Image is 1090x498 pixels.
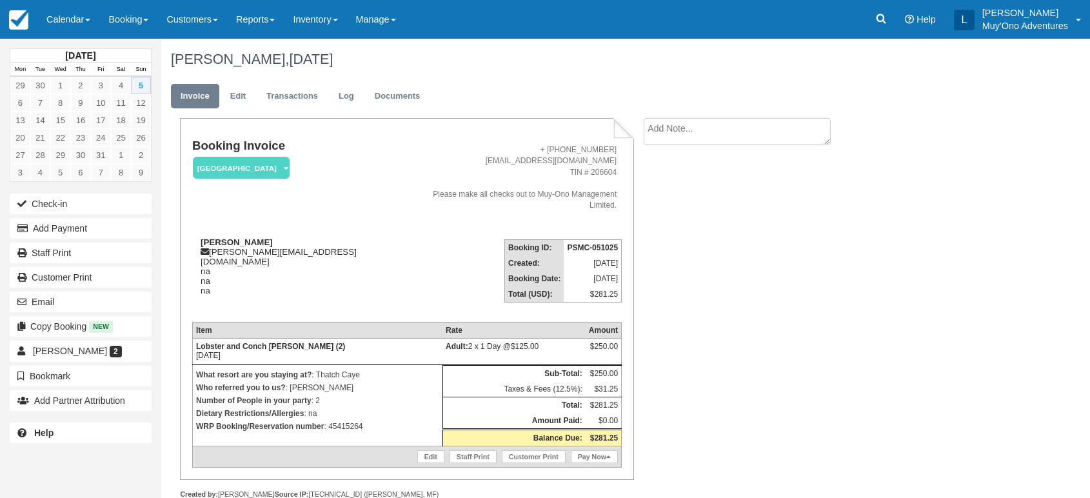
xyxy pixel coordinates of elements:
[30,164,50,181] a: 4
[564,286,621,303] td: $281.25
[10,390,152,411] button: Add Partner Attribution
[196,368,439,381] p: : Thatch Caye
[110,346,122,357] span: 2
[505,286,564,303] th: Total (USD):
[192,156,285,180] a: [GEOGRAPHIC_DATA]
[275,490,309,498] strong: Source IP:
[50,77,70,94] a: 1
[91,112,111,129] a: 17
[131,112,151,129] a: 19
[10,94,30,112] a: 6
[502,450,566,463] a: Customer Print
[50,63,70,77] th: Wed
[30,63,50,77] th: Tue
[91,94,111,112] a: 10
[196,381,439,394] p: : [PERSON_NAME]
[442,339,586,365] td: 2 x 1 Day @
[446,342,468,351] strong: Adult
[89,321,113,332] span: New
[417,450,444,463] a: Edit
[196,422,324,431] strong: WRP Booking/Reservation number
[50,112,70,129] a: 15
[33,346,107,356] span: [PERSON_NAME]
[70,129,90,146] a: 23
[30,129,50,146] a: 21
[10,129,30,146] a: 20
[131,164,151,181] a: 9
[196,407,439,420] p: : na
[50,164,70,181] a: 5
[10,267,152,288] a: Customer Print
[131,146,151,164] a: 2
[10,218,152,239] button: Add Payment
[131,77,151,94] a: 5
[131,63,151,77] th: Sun
[111,63,131,77] th: Sat
[289,51,333,67] span: [DATE]
[70,63,90,77] th: Thu
[589,342,618,361] div: $250.00
[10,63,30,77] th: Mon
[982,6,1068,19] p: [PERSON_NAME]
[196,409,304,418] strong: Dietary Restrictions/Allergies
[196,396,312,405] strong: Number of People in your party
[365,84,430,109] a: Documents
[196,420,439,433] p: : 45415264
[10,77,30,94] a: 29
[30,112,50,129] a: 14
[564,271,621,286] td: [DATE]
[10,366,152,386] button: Bookmark
[442,381,586,397] td: Taxes & Fees (12.5%):
[70,112,90,129] a: 16
[586,413,622,430] td: $0.00
[221,84,255,109] a: Edit
[111,77,131,94] a: 4
[111,129,131,146] a: 25
[329,84,364,109] a: Log
[442,366,586,382] th: Sub-Total:
[70,146,90,164] a: 30
[91,129,111,146] a: 24
[586,381,622,397] td: $31.25
[917,14,936,25] span: Help
[505,271,564,286] th: Booking Date:
[10,423,152,443] a: Help
[192,237,412,312] div: [PERSON_NAME][EMAIL_ADDRESS][DOMAIN_NAME] na na na
[30,77,50,94] a: 30
[196,370,312,379] strong: What resort are you staying at?
[201,237,273,247] strong: [PERSON_NAME]
[442,430,586,446] th: Balance Due:
[10,292,152,312] button: Email
[192,139,412,153] h1: Booking Invoice
[70,94,90,112] a: 9
[50,129,70,146] a: 22
[91,146,111,164] a: 31
[91,77,111,94] a: 3
[511,342,539,351] span: $125.00
[564,255,621,271] td: [DATE]
[257,84,328,109] a: Transactions
[905,15,914,24] i: Help
[10,316,152,337] button: Copy Booking New
[442,397,586,413] th: Total:
[111,146,131,164] a: 1
[505,240,564,256] th: Booking ID:
[982,19,1068,32] p: Muy'Ono Adventures
[50,146,70,164] a: 29
[30,146,50,164] a: 28
[10,164,30,181] a: 3
[50,94,70,112] a: 8
[131,94,151,112] a: 12
[171,52,969,67] h1: [PERSON_NAME],
[111,94,131,112] a: 11
[586,366,622,382] td: $250.00
[65,50,95,61] strong: [DATE]
[567,243,618,252] strong: PSMC-051025
[590,433,618,443] strong: $281.25
[91,164,111,181] a: 7
[586,323,622,339] th: Amount
[91,63,111,77] th: Fri
[196,383,286,392] strong: Who referred you to us?
[417,144,617,211] address: + [PHONE_NUMBER] [EMAIL_ADDRESS][DOMAIN_NAME] TIN # 206604 Please make all checks out to Muy-Ono ...
[954,10,975,30] div: L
